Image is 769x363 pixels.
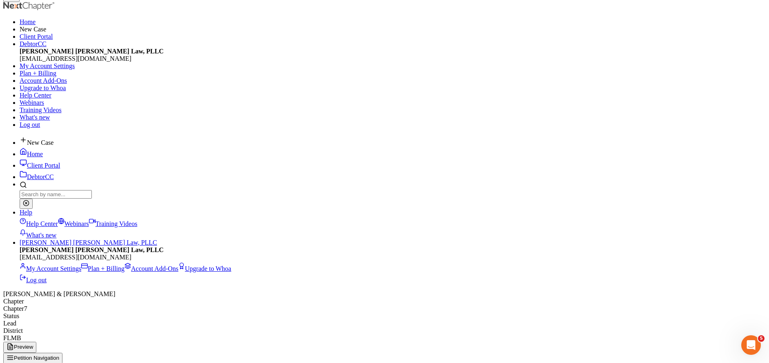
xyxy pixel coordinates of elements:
a: Log out [20,277,47,283]
div: FLMB [3,334,766,342]
a: Home [20,18,36,25]
div: Help [20,216,766,239]
a: Training Videos [89,220,138,227]
a: What's new [20,114,50,121]
div: [PERSON_NAME] [PERSON_NAME] Law, PLLC [20,246,766,284]
a: Help Center [20,220,58,227]
span: New Case [20,26,46,33]
span: New Case [27,139,53,146]
a: [PERSON_NAME] [PERSON_NAME] Law, PLLC [20,239,157,246]
a: Plan + Billing [81,265,124,272]
div: Chapter [3,305,766,312]
a: My Account Settings [20,62,75,69]
div: Chapter [3,298,766,305]
a: Log out [20,121,40,128]
a: Home [20,151,43,157]
span: [EMAIL_ADDRESS][DOMAIN_NAME] [20,55,131,62]
a: My Account Settings [20,265,81,272]
strong: [PERSON_NAME] [PERSON_NAME] Law, PLLC [20,246,164,253]
span: [EMAIL_ADDRESS][DOMAIN_NAME] [20,254,131,261]
a: Help [20,209,32,216]
a: Plan + Billing [20,70,56,77]
span: 7 [24,305,27,312]
a: Client Portal [20,33,53,40]
a: Webinars [58,220,89,227]
input: Search by name... [20,190,92,199]
a: Client Portal [20,162,60,169]
a: DebtorCC [20,40,47,47]
div: Status [3,312,766,320]
iframe: Intercom live chat [741,335,761,355]
a: DebtorCC [20,173,54,180]
strong: [PERSON_NAME] [PERSON_NAME] Law, PLLC [20,48,164,55]
button: Preview [3,342,36,353]
div: District [3,327,766,334]
span: [PERSON_NAME] & [PERSON_NAME] [3,290,116,297]
img: NextChapter [3,2,56,10]
a: Upgrade to Whoa [178,265,231,272]
a: Help Center [20,92,51,99]
a: Account Add-Ons [124,265,178,272]
div: Lead [3,320,766,327]
span: 5 [758,335,765,342]
a: Upgrade to Whoa [20,84,66,91]
a: Training Videos [20,106,62,113]
a: Account Add-Ons [20,77,67,84]
a: Webinars [20,99,44,106]
a: What's new [20,232,56,239]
